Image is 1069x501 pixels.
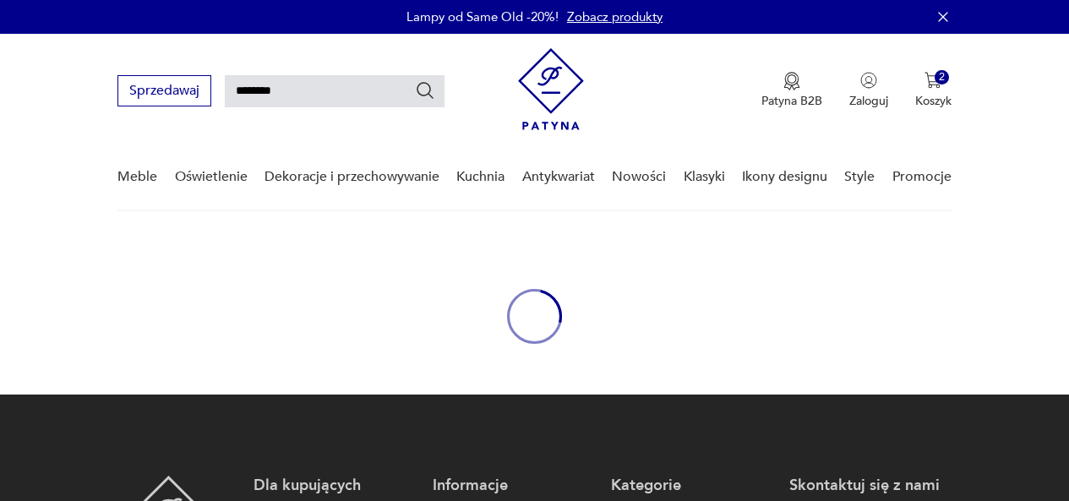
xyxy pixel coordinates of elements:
[789,476,951,496] p: Skontaktuj się z nami
[915,93,952,109] p: Koszyk
[518,48,584,130] img: Patyna - sklep z meblami i dekoracjami vintage
[456,144,505,210] a: Kuchnia
[935,70,949,84] div: 2
[265,144,439,210] a: Dekoracje i przechowywanie
[406,8,559,25] p: Lampy od Same Old -20%!
[612,144,666,210] a: Nowości
[761,72,822,109] a: Ikona medaluPatyna B2B
[915,72,952,109] button: 2Koszyk
[117,144,157,210] a: Meble
[254,476,415,496] p: Dla kupujących
[433,476,594,496] p: Informacje
[117,86,211,98] a: Sprzedawaj
[742,144,827,210] a: Ikony designu
[761,72,822,109] button: Patyna B2B
[415,80,435,101] button: Szukaj
[860,72,877,89] img: Ikonka użytkownika
[849,93,888,109] p: Zaloguj
[849,72,888,109] button: Zaloguj
[117,75,211,106] button: Sprzedawaj
[522,144,595,210] a: Antykwariat
[567,8,663,25] a: Zobacz produkty
[175,144,248,210] a: Oświetlenie
[783,72,800,90] img: Ikona medalu
[761,93,822,109] p: Patyna B2B
[844,144,875,210] a: Style
[611,476,772,496] p: Kategorie
[892,144,952,210] a: Promocje
[924,72,941,89] img: Ikona koszyka
[684,144,725,210] a: Klasyki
